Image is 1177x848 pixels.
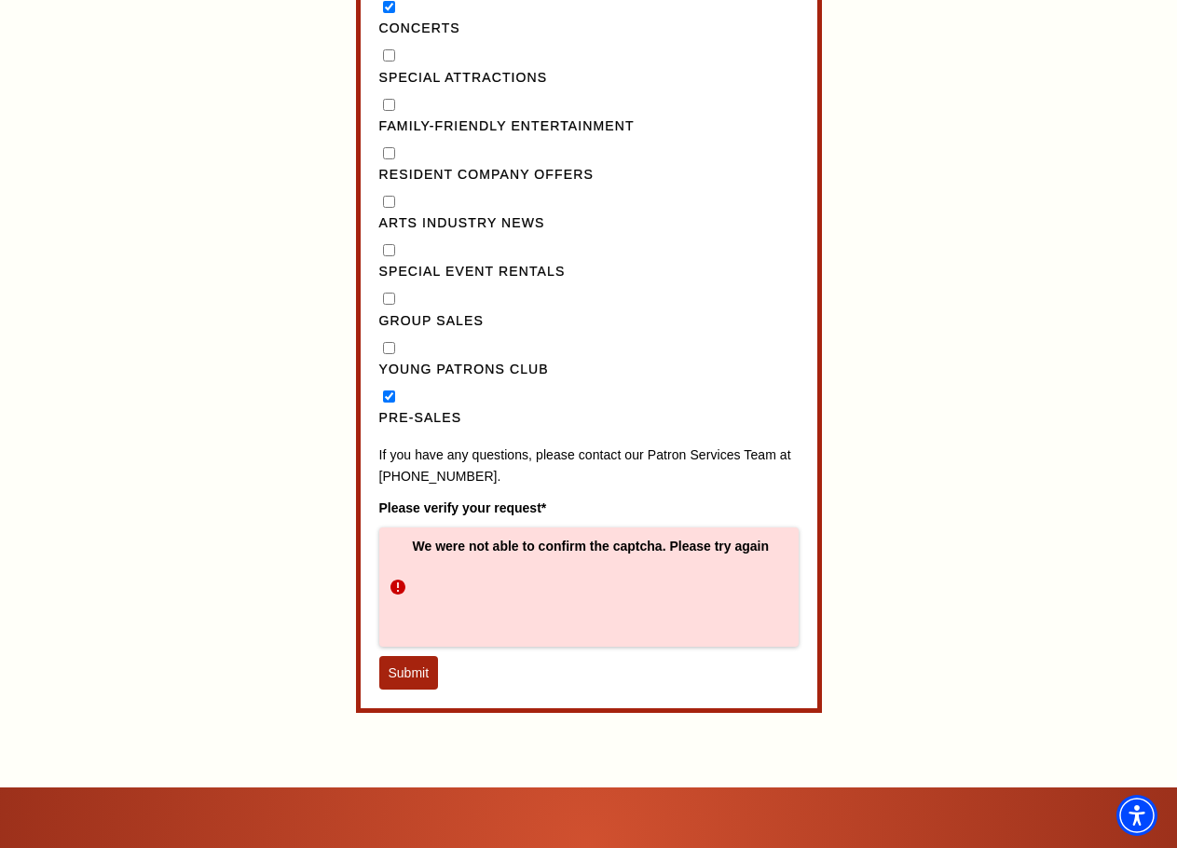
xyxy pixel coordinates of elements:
[1116,795,1157,836] div: Accessibility Menu
[379,656,439,690] button: Submit
[379,407,799,430] label: Pre-Sales
[379,67,799,89] label: Special Attractions
[379,18,799,40] label: Concerts
[379,498,799,518] label: Please verify your request*
[379,527,799,647] div: We were not able to confirm the captcha. Please try again
[379,116,799,138] label: Family-Friendly Entertainment
[379,164,799,186] label: Resident Company Offers
[379,212,799,235] label: Arts Industry News
[379,310,799,333] label: Group Sales
[379,359,799,381] label: Young Patrons Club
[379,261,799,283] label: Special Event Rentals
[379,445,799,488] p: If you have any questions, please contact our Patron Services Team at [PHONE_NUMBER].
[413,554,696,626] iframe: reCAPTCHA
